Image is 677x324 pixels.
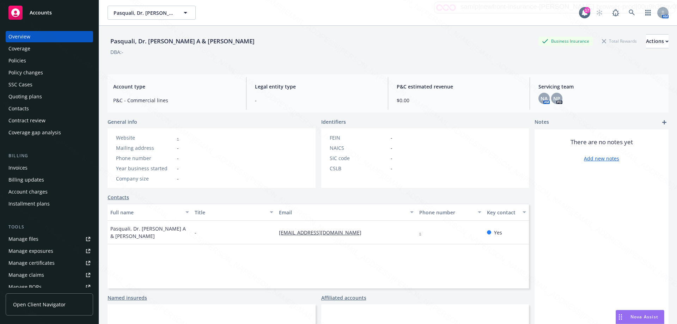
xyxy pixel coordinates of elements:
[6,43,93,54] a: Coverage
[321,118,346,126] span: Identifiers
[177,175,179,182] span: -
[8,174,44,185] div: Billing updates
[177,134,179,141] a: -
[641,6,655,20] a: Switch app
[571,138,633,146] span: There are no notes yet
[108,194,129,201] a: Contacts
[8,79,32,90] div: SSC Cases
[6,55,93,66] a: Policies
[8,127,61,138] div: Coverage gap analysis
[6,127,93,138] a: Coverage gap analysis
[108,204,192,221] button: Full name
[108,6,196,20] button: Pasquali, Dr. [PERSON_NAME] A & [PERSON_NAME]
[646,35,669,48] div: Actions
[6,3,93,23] a: Accounts
[6,269,93,281] a: Manage claims
[8,269,44,281] div: Manage claims
[8,91,42,102] div: Quoting plans
[177,144,179,152] span: -
[419,229,427,236] a: -
[616,310,664,324] button: Nova Assist
[177,165,179,172] span: -
[535,118,549,127] span: Notes
[6,186,93,197] a: Account charges
[113,83,238,90] span: Account type
[195,209,266,216] div: Title
[6,233,93,245] a: Manage files
[541,95,548,102] span: NA
[113,97,238,104] span: P&C - Commercial lines
[116,134,174,141] div: Website
[592,6,606,20] a: Start snowing
[279,229,367,236] a: [EMAIL_ADDRESS][DOMAIN_NAME]
[484,204,529,221] button: Key contact
[195,229,196,236] span: -
[6,79,93,90] a: SSC Cases
[6,162,93,173] a: Invoices
[616,310,625,324] div: Drag to move
[110,225,189,240] span: Pasquali, Dr. [PERSON_NAME] A & [PERSON_NAME]
[108,294,147,301] a: Named insureds
[6,103,93,114] a: Contacts
[8,257,55,269] div: Manage certificates
[598,37,640,45] div: Total Rewards
[538,37,593,45] div: Business Insurance
[116,175,174,182] div: Company size
[279,209,406,216] div: Email
[8,245,53,257] div: Manage exposures
[255,97,379,104] span: -
[13,301,66,308] span: Open Client Navigator
[255,83,379,90] span: Legal entity type
[391,154,392,162] span: -
[8,55,26,66] div: Policies
[8,67,43,78] div: Policy changes
[630,314,658,320] span: Nova Assist
[330,144,388,152] div: NAICS
[6,152,93,159] div: Billing
[30,10,52,16] span: Accounts
[6,281,93,293] a: Manage BORs
[416,204,484,221] button: Phone number
[177,154,179,162] span: -
[553,95,560,102] span: NP
[646,34,669,48] button: Actions
[276,204,416,221] button: Email
[8,162,28,173] div: Invoices
[116,154,174,162] div: Phone number
[8,281,42,293] div: Manage BORs
[391,134,392,141] span: -
[8,198,50,209] div: Installment plans
[487,209,518,216] div: Key contact
[330,154,388,162] div: SIC code
[8,186,48,197] div: Account charges
[6,245,93,257] span: Manage exposures
[584,7,590,13] div: 17
[6,91,93,102] a: Quoting plans
[8,31,30,42] div: Overview
[397,83,521,90] span: P&C estimated revenue
[494,229,502,236] span: Yes
[110,209,181,216] div: Full name
[321,294,366,301] a: Affiliated accounts
[116,165,174,172] div: Year business started
[192,204,276,221] button: Title
[8,43,30,54] div: Coverage
[538,83,663,90] span: Servicing team
[584,155,619,162] a: Add new notes
[330,134,388,141] div: FEIN
[391,165,392,172] span: -
[6,67,93,78] a: Policy changes
[108,37,257,46] div: Pasquali, Dr. [PERSON_NAME] A & [PERSON_NAME]
[108,118,137,126] span: General info
[6,198,93,209] a: Installment plans
[330,165,388,172] div: CSLB
[6,174,93,185] a: Billing updates
[6,257,93,269] a: Manage certificates
[8,233,38,245] div: Manage files
[8,115,45,126] div: Contract review
[397,97,521,104] span: $0.00
[6,224,93,231] div: Tools
[110,48,123,56] div: DBA: -
[625,6,639,20] a: Search
[660,118,669,127] a: add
